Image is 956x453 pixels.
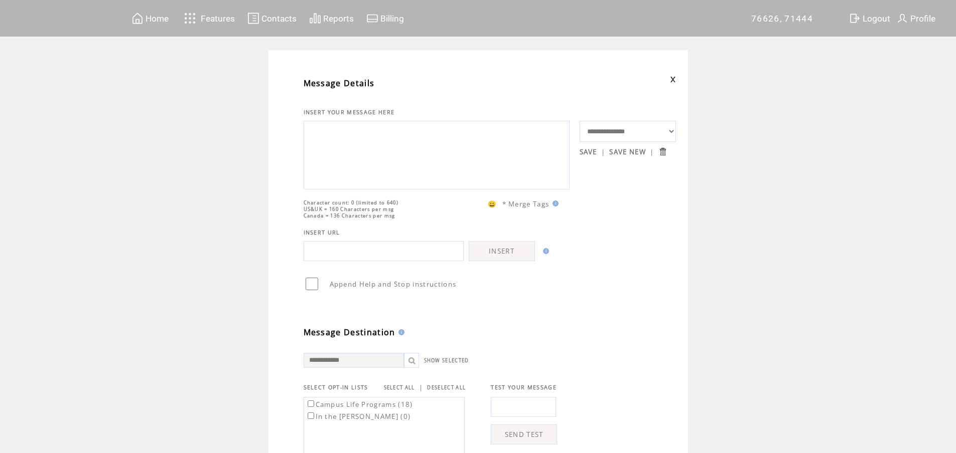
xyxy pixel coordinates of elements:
[246,11,298,26] a: Contacts
[658,147,667,156] input: Submit
[424,357,469,364] a: SHOW SELECTED
[304,109,395,116] span: INSERT YOUR MESSAGE HERE
[849,12,861,25] img: exit.svg
[751,14,813,24] span: 76626, 71444
[181,10,199,27] img: features.svg
[308,400,314,407] input: Campus Life Programs (18)
[330,280,457,289] span: Append Help and Stop instructions
[308,412,314,419] input: In the [PERSON_NAME] (0)
[180,9,236,28] a: Features
[419,383,423,392] span: |
[309,12,321,25] img: chart.svg
[502,199,550,208] span: * Merge Tags
[247,12,259,25] img: contacts.svg
[130,11,170,26] a: Home
[261,14,297,24] span: Contacts
[306,400,413,409] label: Campus Life Programs (18)
[380,14,404,24] span: Billing
[895,11,937,26] a: Profile
[896,12,908,25] img: profile.svg
[365,11,405,26] a: Billing
[306,412,411,421] label: In the [PERSON_NAME] (0)
[146,14,169,24] span: Home
[550,200,559,206] img: help.gif
[601,147,605,156] span: |
[491,424,557,444] a: SEND TEST
[366,12,378,25] img: creidtcard.svg
[650,147,654,156] span: |
[427,384,466,391] a: DESELECT ALL
[488,199,497,208] span: 😀
[384,384,415,391] a: SELECT ALL
[395,329,404,335] img: help.gif
[304,384,368,391] span: SELECT OPT-IN LISTS
[304,212,395,219] span: Canada = 136 Characters per msg
[469,241,535,261] a: INSERT
[304,78,375,89] span: Message Details
[910,14,935,24] span: Profile
[308,11,355,26] a: Reports
[580,147,597,156] a: SAVE
[540,248,549,254] img: help.gif
[609,147,646,156] a: SAVE NEW
[863,14,890,24] span: Logout
[491,384,557,391] span: TEST YOUR MESSAGE
[304,206,394,212] span: US&UK = 160 Characters per msg
[304,229,340,236] span: INSERT URL
[323,14,354,24] span: Reports
[131,12,144,25] img: home.svg
[304,327,395,338] span: Message Destination
[847,11,895,26] a: Logout
[201,14,235,24] span: Features
[304,199,399,206] span: Character count: 0 (limited to 640)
